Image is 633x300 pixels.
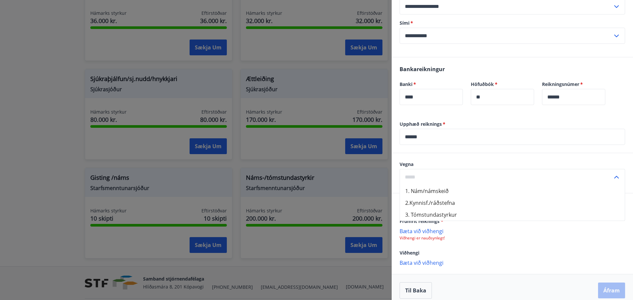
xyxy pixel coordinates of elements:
[471,81,534,88] label: Höfuðbók
[542,81,605,88] label: Reikningsnúmer
[400,228,625,234] p: Bæta við viðhengi
[400,129,625,145] div: Upphæð reiknings
[400,209,625,221] li: 3. Tómstundastyrkur
[400,81,463,88] label: Banki
[400,161,625,168] label: Vegna
[400,185,625,197] li: 1. Nám/námskeið
[400,250,419,256] span: Viðhengi
[400,121,625,127] label: Upphæð reiknings
[400,197,625,209] li: 2.Kynnisf./ráðstefna
[400,20,625,26] label: Sími
[400,218,443,224] span: Frumrit reiknings
[400,282,432,299] button: Til baka
[400,66,445,73] span: Bankareikningur
[400,235,625,241] p: Viðhengi er nauðsynlegt!
[400,259,625,266] p: Bæta við viðhengi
